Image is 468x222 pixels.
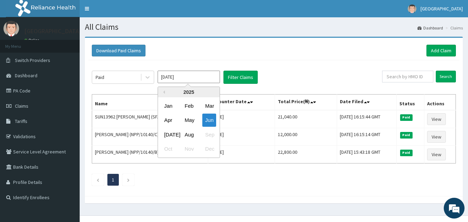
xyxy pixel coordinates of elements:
span: Paid [400,132,413,138]
th: Date Filed [337,95,396,110]
span: We're online! [40,67,96,137]
input: Search [436,71,456,82]
a: View [427,113,446,125]
div: Choose July 2025 [161,128,175,141]
div: Paid [96,74,104,81]
td: SUN13962 [PERSON_NAME] (SFA/14608/A) [92,110,208,128]
a: View [427,149,446,160]
div: month 2025-06 [158,99,220,156]
li: Claims [444,25,463,31]
td: [DATE] 16:15:44 GMT [337,110,396,128]
a: Add Claim [426,45,456,56]
textarea: Type your message and hit 'Enter' [3,148,132,172]
span: Claims [15,103,28,109]
a: Page 1 is your current page [112,177,114,183]
div: 2025 [158,87,220,97]
th: Actions [424,95,456,110]
div: Minimize live chat window [114,3,130,20]
td: 12,000.00 [275,128,337,146]
a: Dashboard [417,25,443,31]
div: Choose August 2025 [182,128,196,141]
a: Online [24,38,41,43]
a: View [427,131,446,143]
th: Total Price(₦) [275,95,337,110]
input: Select Month and Year [158,71,220,83]
div: Chat with us now [36,39,116,48]
img: User Image [408,5,416,13]
th: Status [397,95,424,110]
button: Filter Claims [223,71,258,84]
td: [DATE] 16:15:14 GMT [337,128,396,146]
td: 21,040.00 [275,110,337,128]
a: Previous page [96,177,99,183]
span: [GEOGRAPHIC_DATA] [421,6,463,12]
div: Choose June 2025 [202,114,216,127]
input: Search by HMO ID [382,71,433,82]
span: Switch Providers [15,57,50,63]
span: Dashboard [15,72,37,79]
th: Name [92,95,208,110]
img: d_794563401_company_1708531726252_794563401 [13,35,28,52]
span: Paid [400,150,413,156]
div: Choose January 2025 [161,99,175,112]
button: Download Paid Claims [92,45,145,56]
p: [GEOGRAPHIC_DATA] [24,28,81,34]
td: [DATE] 15:43:18 GMT [337,146,396,163]
td: 22,800.00 [275,146,337,163]
span: Paid [400,114,413,121]
h1: All Claims [85,23,463,32]
td: [PERSON_NAME] (NPP/10140/C) [92,128,208,146]
div: Choose March 2025 [202,99,216,112]
span: Tariffs [15,118,27,124]
td: [PERSON_NAME] (NPP/10140/B) [92,146,208,163]
button: Previous Year [161,90,165,94]
div: Choose April 2025 [161,114,175,127]
img: User Image [3,21,19,36]
div: Choose May 2025 [182,114,196,127]
div: Choose February 2025 [182,99,196,112]
a: Next page [127,177,130,183]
